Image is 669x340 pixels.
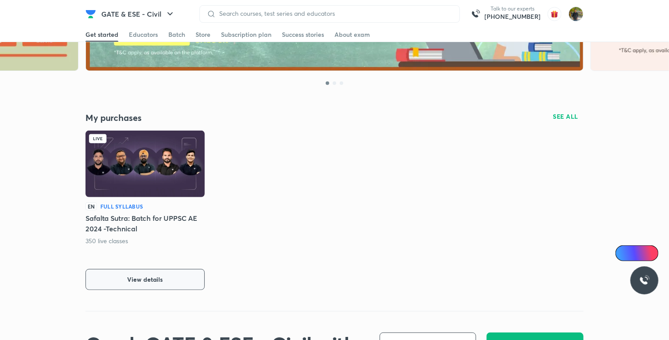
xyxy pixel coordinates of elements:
div: Educators [129,30,158,39]
a: About exam [334,28,370,42]
h4: My purchases [85,112,334,124]
img: Icon [621,250,628,257]
img: shubham rawat [569,7,584,21]
img: call-us [467,5,484,23]
img: Company Logo [85,9,96,19]
a: [PHONE_NUMBER] [484,12,541,21]
p: Talk to our experts [484,5,541,12]
div: Batch [168,30,185,39]
img: avatar [548,7,562,21]
p: EN [85,202,97,210]
p: 350 live classes [85,237,128,245]
div: Subscription plan [221,30,271,39]
button: SEE ALL [548,110,584,124]
img: ttu [639,275,650,286]
div: Success stories [282,30,324,39]
span: SEE ALL [553,113,579,120]
button: GATE & ESE - Civil [96,5,181,23]
span: View details [128,275,163,284]
a: Success stories [282,28,324,42]
div: About exam [334,30,370,39]
input: Search courses, test series and educators [216,10,452,17]
a: Batch [168,28,185,42]
div: Live [89,134,107,143]
div: Get started [85,30,118,39]
a: Ai Doubts [616,245,658,261]
a: Educators [129,28,158,42]
a: Store [196,28,210,42]
button: View details [85,269,205,290]
div: Store [196,30,210,39]
img: Batch Thumbnail [85,131,205,197]
h6: Full Syllabus [100,202,143,210]
h5: Safalta Sutra: Batch for UPPSC AE 2024 -Technical [85,213,205,234]
a: Subscription plan [221,28,271,42]
span: Ai Doubts [630,250,653,257]
a: Get started [85,28,118,42]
